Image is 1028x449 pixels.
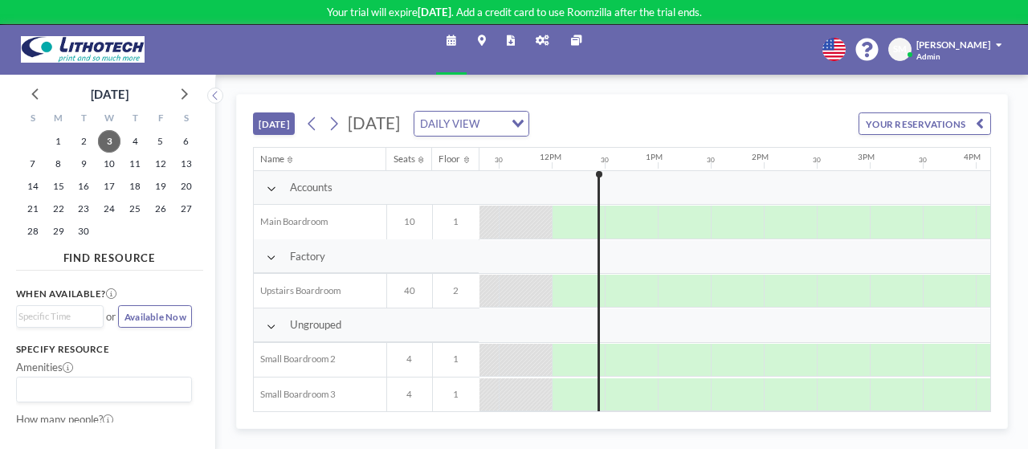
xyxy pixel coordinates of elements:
div: Seats [394,153,415,165]
div: Search for option [414,112,529,136]
div: 30 [601,156,609,164]
div: T [122,109,148,130]
div: 30 [707,156,715,164]
img: organization-logo [21,36,144,63]
span: Saturday, September 6, 2025 [175,130,198,153]
span: Wednesday, September 10, 2025 [98,153,120,175]
button: YOUR RESERVATIONS [859,112,991,135]
span: Small Boardroom 2 [254,353,336,365]
span: Wednesday, September 3, 2025 [98,130,120,153]
span: Monday, September 29, 2025 [47,220,70,243]
div: T [71,109,96,130]
span: Available Now [124,312,186,322]
div: Search for option [17,378,192,402]
span: Saturday, September 13, 2025 [175,153,198,175]
span: Monday, September 15, 2025 [47,175,70,198]
button: Available Now [118,305,192,328]
span: [DATE] [348,113,400,133]
h4: FIND RESOURCE [16,247,203,265]
span: DAILY VIEW [418,115,483,133]
span: Thursday, September 11, 2025 [124,153,146,175]
div: [DATE] [91,83,128,105]
span: Sunday, September 14, 2025 [22,175,44,198]
div: 12PM [540,152,561,161]
span: Upstairs Boardroom [254,285,341,296]
input: Search for option [18,381,183,398]
div: 1PM [646,152,663,161]
span: Sunday, September 21, 2025 [22,198,44,220]
span: Tuesday, September 9, 2025 [72,153,95,175]
span: Ungrouped [290,318,341,332]
div: Search for option [17,306,103,327]
h3: Specify resource [16,344,193,355]
div: Floor [439,153,460,165]
span: Admin [916,51,940,61]
span: Friday, September 19, 2025 [149,175,172,198]
span: Tuesday, September 23, 2025 [72,198,95,220]
span: Tuesday, September 2, 2025 [72,130,95,153]
span: Thursday, September 18, 2025 [124,175,146,198]
span: Tuesday, September 16, 2025 [72,175,95,198]
button: [DATE] [253,112,296,135]
span: 10 [387,216,432,227]
span: Sunday, September 28, 2025 [22,220,44,243]
input: Search for option [483,115,502,133]
div: M [46,109,71,130]
span: Wednesday, September 24, 2025 [98,198,120,220]
span: Monday, September 8, 2025 [47,153,70,175]
div: 30 [495,156,503,164]
span: 4 [387,389,432,400]
div: 30 [813,156,821,164]
span: Factory [290,250,325,263]
span: 2 [433,285,479,296]
span: Small Boardroom 3 [254,389,336,400]
span: 40 [387,285,432,296]
span: [PERSON_NAME] [916,39,990,50]
span: Monday, September 22, 2025 [47,198,70,220]
div: S [173,109,199,130]
b: [DATE] [418,6,451,18]
span: Wednesday, September 17, 2025 [98,175,120,198]
span: Thursday, September 25, 2025 [124,198,146,220]
div: 3PM [858,152,875,161]
label: Amenities [16,361,73,374]
span: Main Boardroom [254,216,328,227]
span: Friday, September 26, 2025 [149,198,172,220]
span: Friday, September 5, 2025 [149,130,172,153]
div: 2PM [752,152,769,161]
div: 30 [919,156,927,164]
span: Saturday, September 27, 2025 [175,198,198,220]
span: Thursday, September 4, 2025 [124,130,146,153]
span: Sunday, September 7, 2025 [22,153,44,175]
span: Monday, September 1, 2025 [47,130,70,153]
span: or [106,310,116,324]
span: Accounts [290,181,332,194]
span: Friday, September 12, 2025 [149,153,172,175]
div: 4PM [964,152,981,161]
span: Tuesday, September 30, 2025 [72,220,95,243]
span: SM [893,43,907,55]
label: How many people? [16,413,113,427]
span: 4 [387,353,432,365]
div: W [96,109,122,130]
span: 1 [433,216,479,227]
span: 1 [433,353,479,365]
span: Saturday, September 20, 2025 [175,175,198,198]
span: 1 [433,389,479,400]
div: S [20,109,46,130]
input: Search for option [18,309,94,324]
div: Name [260,153,284,165]
div: F [148,109,173,130]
